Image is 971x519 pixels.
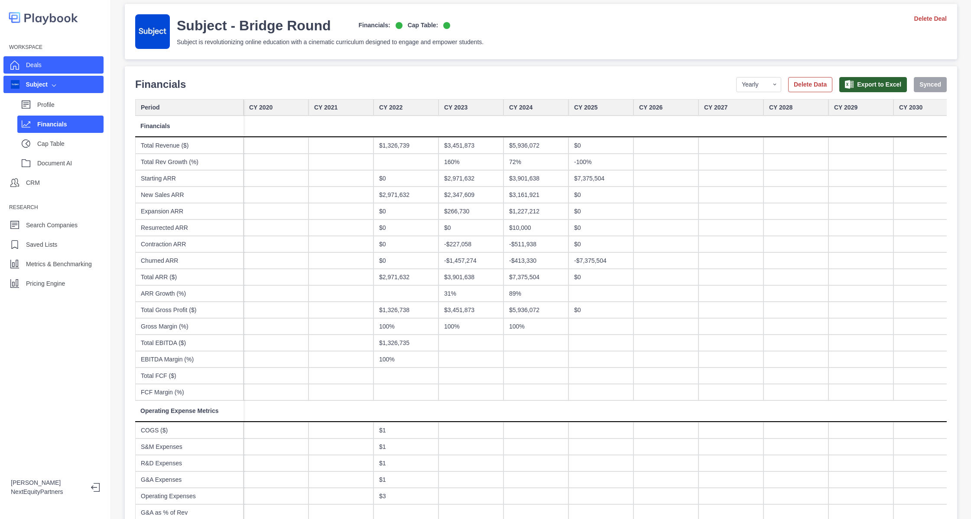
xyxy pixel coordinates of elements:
[373,488,438,504] div: $3
[438,170,503,187] div: $2,971,632
[914,14,947,23] a: Delete Deal
[503,154,568,170] div: 72%
[135,236,244,252] div: Contraction ARR
[503,318,568,335] div: 100%
[373,455,438,471] div: $1
[177,17,331,34] h3: Subject - Bridge Round
[503,302,568,318] div: $5,936,072
[408,21,438,30] p: Cap Table:
[373,170,438,187] div: $0
[568,137,633,154] div: $0
[763,99,828,116] div: CY 2028
[568,154,633,170] div: -100%
[135,285,244,302] div: ARR Growth (%)
[373,99,438,116] div: CY 2022
[503,252,568,269] div: -$413,330
[135,302,244,318] div: Total Gross Profit ($)
[438,203,503,219] div: $266,730
[396,22,403,29] img: on-logo
[359,21,390,30] p: Financials:
[135,318,244,335] div: Gross Margin (%)
[373,471,438,488] div: $1
[914,77,947,92] button: Synced
[135,137,244,154] div: Total Revenue ($)
[135,14,170,49] img: company-logo
[135,471,244,488] div: G&A Expenses
[135,422,244,438] div: COGS ($)
[373,422,438,438] div: $1
[373,351,438,367] div: 100%
[788,77,832,92] button: Delete Data
[135,455,244,471] div: R&D Expenses
[503,269,568,285] div: $7,375,504
[37,100,104,110] p: Profile
[568,219,633,236] div: $0
[438,219,503,236] div: $0
[135,170,244,187] div: Starting ARR
[839,77,907,92] button: Export to Excel
[11,80,48,89] div: Subject
[438,269,503,285] div: $3,901,638
[135,187,244,203] div: New Sales ARR
[568,252,633,269] div: -$7,375,504
[438,236,503,252] div: -$227,058
[438,302,503,318] div: $3,451,873
[26,260,92,269] p: Metrics & Benchmarking
[135,351,244,367] div: EBITDA Margin (%)
[373,335,438,351] div: $1,326,735
[26,61,42,70] p: Deals
[503,99,568,116] div: CY 2024
[438,154,503,170] div: 160%
[828,99,893,116] div: CY 2029
[26,178,40,187] p: CRM
[373,219,438,236] div: $0
[568,236,633,252] div: $0
[37,159,104,168] p: Document AI
[438,99,503,116] div: CY 2023
[373,203,438,219] div: $0
[135,400,244,422] div: Operating Expense Metrics
[135,203,244,219] div: Expansion ARR
[135,99,244,116] div: Period
[503,137,568,154] div: $5,936,072
[11,80,19,89] img: company image
[438,318,503,335] div: 100%
[135,488,244,504] div: Operating Expenses
[135,154,244,170] div: Total Rev Growth (%)
[11,487,84,496] p: NextEquityPartners
[503,187,568,203] div: $3,161,921
[568,203,633,219] div: $0
[26,279,65,288] p: Pricing Engine
[568,269,633,285] div: $0
[37,120,104,129] p: Financials
[244,99,309,116] div: CY 2020
[135,116,244,137] div: Financials
[373,438,438,455] div: $1
[373,318,438,335] div: 100%
[373,269,438,285] div: $2,971,632
[438,187,503,203] div: $2,347,609
[26,240,57,249] p: Saved Lists
[503,219,568,236] div: $10,000
[503,170,568,187] div: $3,901,638
[9,9,78,26] img: logo-colored
[568,187,633,203] div: $0
[698,99,763,116] div: CY 2027
[11,478,84,487] p: [PERSON_NAME]
[503,285,568,302] div: 89%
[309,99,373,116] div: CY 2021
[503,203,568,219] div: $1,227,212
[568,170,633,187] div: $7,375,504
[438,137,503,154] div: $3,451,873
[438,252,503,269] div: -$1,457,274
[503,236,568,252] div: -$511,938
[135,252,244,269] div: Churned ARR
[135,77,186,92] p: Financials
[37,139,104,148] p: Cap Table
[568,302,633,318] div: $0
[135,367,244,384] div: Total FCF ($)
[373,137,438,154] div: $1,326,739
[135,269,244,285] div: Total ARR ($)
[373,187,438,203] div: $2,971,632
[633,99,698,116] div: CY 2026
